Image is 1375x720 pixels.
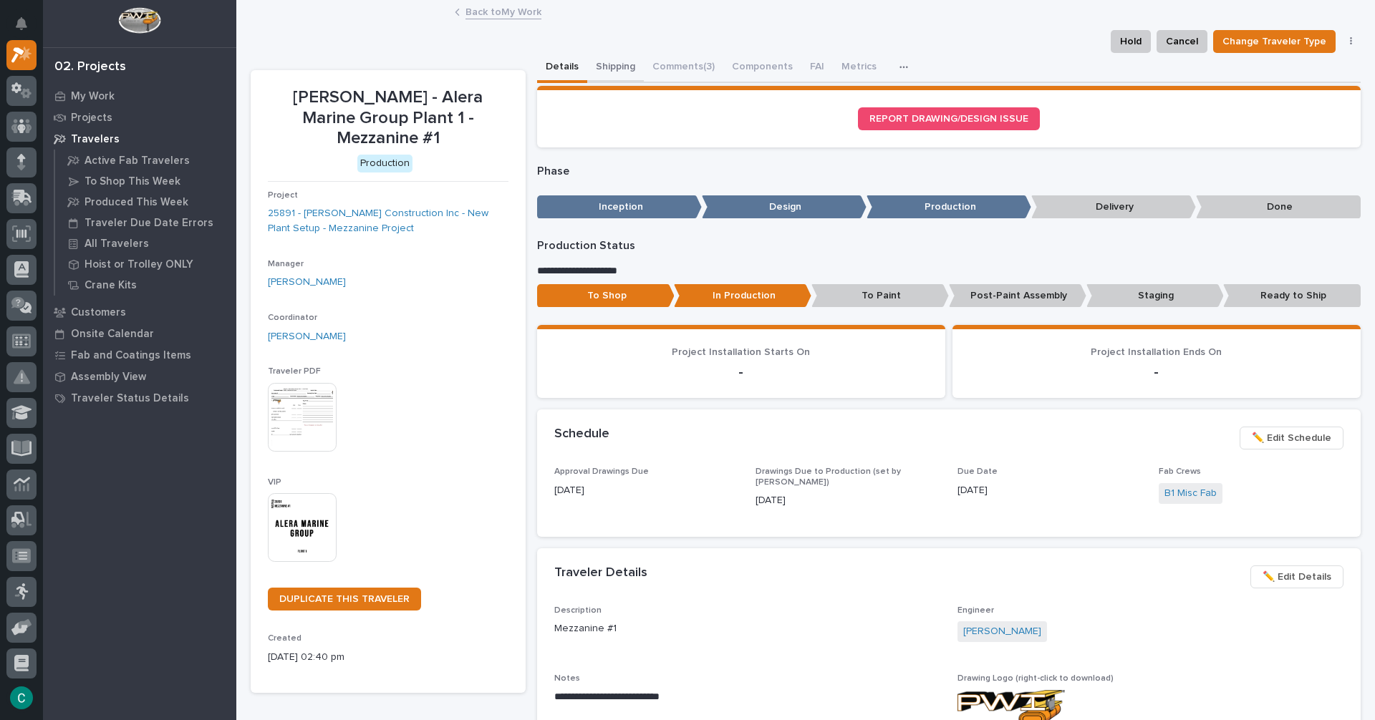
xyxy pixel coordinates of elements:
[858,107,1040,130] a: REPORT DRAWING/DESIGN ISSUE
[554,483,739,498] p: [DATE]
[756,467,901,486] span: Drawings Due to Production (set by [PERSON_NAME])
[55,192,236,212] a: Produced This Week
[279,594,410,604] span: DUPLICATE THIS TRAVELER
[268,329,346,344] a: [PERSON_NAME]
[85,217,213,230] p: Traveler Due Date Errors
[85,258,193,271] p: Hoist or Trolley ONLY
[957,606,994,615] span: Engineer
[43,301,236,323] a: Customers
[54,59,126,75] div: 02. Projects
[357,155,412,172] div: Production
[554,674,580,683] span: Notes
[1164,486,1217,501] a: B1 Misc Fab
[756,493,940,508] p: [DATE]
[268,588,421,610] a: DUPLICATE THIS TRAVELER
[118,7,160,34] img: Workspace Logo
[465,3,541,19] a: Back toMy Work
[702,195,867,219] p: Design
[833,53,885,83] button: Metrics
[554,606,602,615] span: Description
[43,128,236,150] a: Travelers
[869,114,1028,124] span: REPORT DRAWING/DESIGN ISSUE
[1031,195,1196,219] p: Delivery
[1159,467,1201,476] span: Fab Crews
[55,254,236,274] a: Hoist or Trolley ONLY
[43,107,236,128] a: Projects
[867,195,1031,219] p: Production
[71,90,115,103] p: My Work
[537,239,1361,253] p: Production Status
[1091,347,1222,357] span: Project Installation Ends On
[1252,429,1331,447] span: ✏️ Edit Schedule
[1250,565,1343,588] button: ✏️ Edit Details
[1086,284,1224,308] p: Staging
[71,112,112,125] p: Projects
[6,683,37,713] button: users-avatar
[268,478,281,487] span: VIP
[71,371,146,384] p: Assembly View
[1111,30,1151,53] button: Hold
[1120,33,1142,50] span: Hold
[55,213,236,233] a: Traveler Due Date Errors
[537,53,587,83] button: Details
[6,9,37,39] button: Notifications
[43,323,236,344] a: Onsite Calendar
[85,175,180,188] p: To Shop This Week
[43,387,236,409] a: Traveler Status Details
[55,275,236,295] a: Crane Kits
[85,279,137,292] p: Crane Kits
[537,284,675,308] p: To Shop
[18,17,37,40] div: Notifications
[554,467,649,476] span: Approval Drawings Due
[674,284,811,308] p: In Production
[963,624,1041,639] a: [PERSON_NAME]
[268,367,321,376] span: Traveler PDF
[957,674,1114,683] span: Drawing Logo (right-click to download)
[554,621,940,636] p: Mezzanine #1
[1196,195,1361,219] p: Done
[554,565,647,581] h2: Traveler Details
[554,364,928,381] p: -
[723,53,801,83] button: Components
[644,53,723,83] button: Comments (3)
[85,155,190,167] p: Active Fab Travelers
[268,206,508,236] a: 25891 - [PERSON_NAME] Construction Inc - New Plant Setup - Mezzanine Project
[71,328,154,341] p: Onsite Calendar
[268,260,304,268] span: Manager
[268,87,508,149] p: [PERSON_NAME] - Alera Marine Group Plant 1 - Mezzanine #1
[85,238,149,250] p: All Travelers
[55,233,236,253] a: All Travelers
[268,275,346,290] a: [PERSON_NAME]
[1166,33,1198,50] span: Cancel
[71,306,126,319] p: Customers
[43,344,236,366] a: Fab and Coatings Items
[537,165,1361,178] p: Phase
[554,427,609,442] h2: Schedule
[43,366,236,387] a: Assembly View
[71,133,120,146] p: Travelers
[957,483,1142,498] p: [DATE]
[268,650,508,665] p: [DATE] 02:40 pm
[957,467,998,476] span: Due Date
[811,284,949,308] p: To Paint
[1223,284,1361,308] p: Ready to Ship
[55,150,236,170] a: Active Fab Travelers
[1240,427,1343,449] button: ✏️ Edit Schedule
[672,347,810,357] span: Project Installation Starts On
[537,195,702,219] p: Inception
[268,313,317,322] span: Coordinator
[1222,33,1326,50] span: Change Traveler Type
[1263,568,1331,585] span: ✏️ Edit Details
[268,191,298,200] span: Project
[587,53,644,83] button: Shipping
[71,349,191,362] p: Fab and Coatings Items
[970,364,1343,381] p: -
[1157,30,1207,53] button: Cancel
[43,85,236,107] a: My Work
[71,392,189,405] p: Traveler Status Details
[1213,30,1336,53] button: Change Traveler Type
[268,634,301,643] span: Created
[801,53,833,83] button: FAI
[949,284,1086,308] p: Post-Paint Assembly
[55,171,236,191] a: To Shop This Week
